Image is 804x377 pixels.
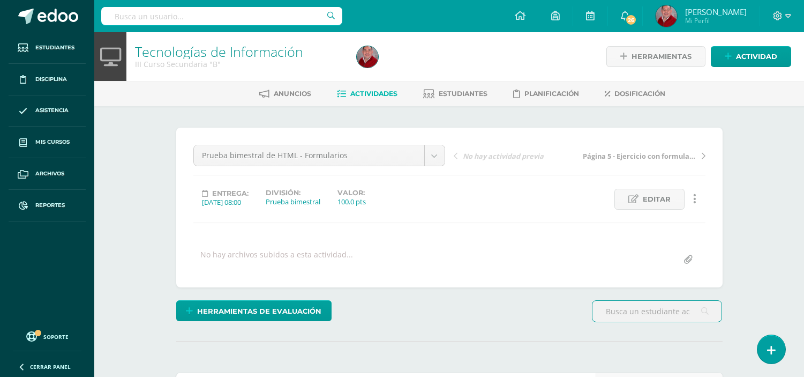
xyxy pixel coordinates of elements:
[592,301,722,322] input: Busca un estudiante aquí...
[176,300,332,321] a: Herramientas de evaluación
[463,151,544,161] span: No hay actividad previa
[685,6,747,17] span: [PERSON_NAME]
[423,85,487,102] a: Estudiantes
[13,329,81,343] a: Soporte
[200,249,353,270] div: No hay archivos subidos a esta actividad...
[513,85,579,102] a: Planificación
[197,301,321,321] span: Herramientas de evaluación
[350,90,397,98] span: Actividades
[35,43,74,52] span: Estudiantes
[580,150,705,161] a: Página 5 - Ejercicio con formulario HTML
[202,197,249,207] div: [DATE] 08:00
[135,59,344,69] div: III Curso Secundaria 'B'
[524,90,579,98] span: Planificación
[439,90,487,98] span: Estudiantes
[194,145,445,166] a: Prueba bimestral de HTML - Formularios
[337,189,366,197] label: Valor:
[643,189,671,209] span: Editar
[35,106,69,115] span: Asistencia
[9,158,86,190] a: Archivos
[202,145,416,166] span: Prueba bimestral de HTML - Formularios
[35,75,67,84] span: Disciplina
[259,85,311,102] a: Anuncios
[266,189,320,197] label: División:
[656,5,677,27] img: fd73516eb2f546aead7fb058580fc543.png
[35,138,70,146] span: Mis cursos
[135,42,303,61] a: Tecnologías de Información
[9,95,86,127] a: Asistencia
[266,197,320,206] div: Prueba bimestral
[583,151,696,161] span: Página 5 - Ejercicio con formulario HTML
[9,127,86,158] a: Mis cursos
[101,7,342,25] input: Busca un usuario...
[357,46,378,68] img: fd73516eb2f546aead7fb058580fc543.png
[632,47,692,66] span: Herramientas
[9,190,86,221] a: Reportes
[212,189,249,197] span: Entrega:
[43,333,69,341] span: Soporte
[135,44,344,59] h1: Tecnologías de Información
[337,197,366,206] div: 100.0 pts
[9,64,86,95] a: Disciplina
[35,201,65,210] span: Reportes
[625,14,637,26] span: 26
[736,47,777,66] span: Actividad
[605,85,665,102] a: Dosificación
[711,46,791,67] a: Actividad
[9,32,86,64] a: Estudiantes
[614,90,665,98] span: Dosificación
[606,46,705,67] a: Herramientas
[685,16,747,25] span: Mi Perfil
[337,85,397,102] a: Actividades
[30,363,71,371] span: Cerrar panel
[35,169,64,178] span: Archivos
[274,90,311,98] span: Anuncios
